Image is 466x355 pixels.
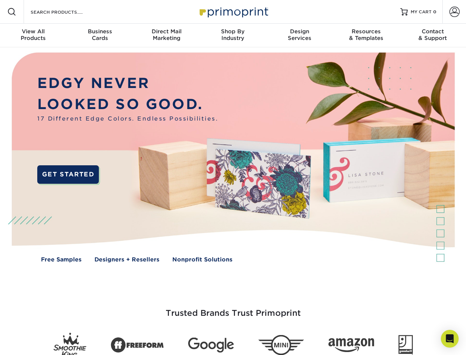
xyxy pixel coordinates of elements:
span: Contact [400,28,466,35]
span: Shop By [200,28,266,35]
span: 17 Different Edge Colors. Endless Possibilities. [37,115,218,123]
div: Open Intercom Messenger [441,330,459,348]
a: BusinessCards [66,24,133,47]
p: LOOKED SO GOOD. [37,94,218,115]
a: Nonprofit Solutions [172,256,232,264]
a: Contact& Support [400,24,466,47]
a: Free Samples [41,256,82,264]
span: Resources [333,28,399,35]
span: Business [66,28,133,35]
a: Shop ByIndustry [200,24,266,47]
div: Marketing [133,28,200,41]
img: Goodwill [398,335,413,355]
a: GET STARTED [37,165,99,184]
a: DesignServices [266,24,333,47]
a: Designers + Resellers [94,256,159,264]
img: Google [188,338,234,353]
span: Direct Mail [133,28,200,35]
h3: Trusted Brands Trust Primoprint [17,291,449,327]
div: & Support [400,28,466,41]
p: EDGY NEVER [37,73,218,94]
div: Services [266,28,333,41]
span: 0 [433,9,436,14]
input: SEARCH PRODUCTS..... [30,7,102,16]
a: Resources& Templates [333,24,399,47]
a: Direct MailMarketing [133,24,200,47]
span: MY CART [411,9,432,15]
img: Primoprint [196,4,270,20]
span: Design [266,28,333,35]
div: Cards [66,28,133,41]
div: Industry [200,28,266,41]
div: & Templates [333,28,399,41]
iframe: Google Customer Reviews [2,332,63,352]
img: Amazon [328,338,374,352]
